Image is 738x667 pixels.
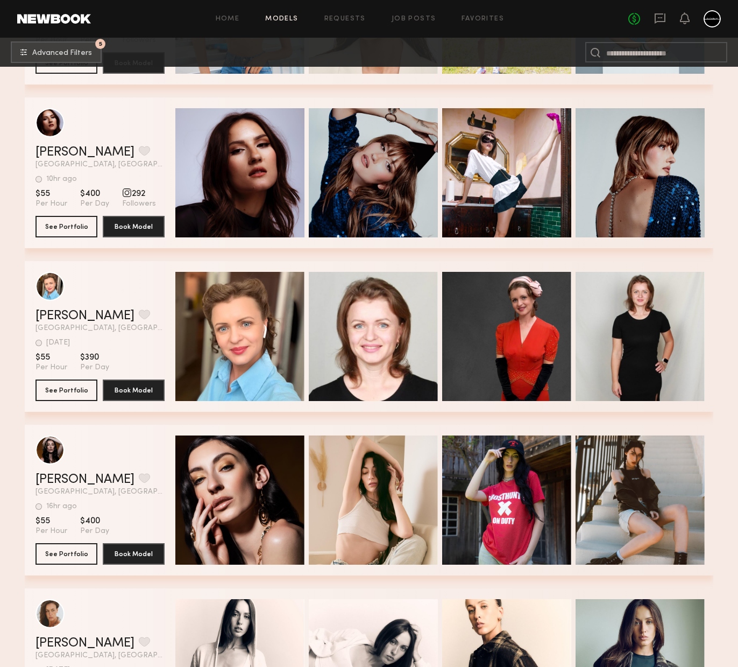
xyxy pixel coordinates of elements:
a: Home [216,16,240,23]
a: Models [265,16,298,23]
span: Per Day [80,526,109,536]
span: Per Hour [36,526,67,536]
a: [PERSON_NAME] [36,637,134,650]
span: Followers [122,199,156,209]
span: 292 [122,188,156,199]
div: 10hr ago [46,175,77,183]
button: 5Advanced Filters [11,41,102,63]
span: [GEOGRAPHIC_DATA], [GEOGRAPHIC_DATA] [36,652,165,659]
button: Book Model [103,543,165,565]
span: $390 [80,352,109,363]
a: Job Posts [392,16,436,23]
a: Favorites [462,16,504,23]
span: 5 [99,41,102,46]
button: See Portfolio [36,543,97,565]
span: Per Hour [36,363,67,373]
a: [PERSON_NAME] [36,146,134,159]
div: [DATE] [46,339,70,347]
a: Requests [324,16,366,23]
span: [GEOGRAPHIC_DATA], [GEOGRAPHIC_DATA] [36,161,165,168]
button: Book Model [103,380,165,401]
span: $55 [36,352,67,363]
div: 16hr ago [46,503,77,510]
span: Advanced Filters [32,50,92,57]
span: Per Day [80,199,109,209]
span: Per Day [80,363,109,373]
span: Per Hour [36,199,67,209]
span: [GEOGRAPHIC_DATA], [GEOGRAPHIC_DATA] [36,488,165,496]
span: $400 [80,516,109,526]
button: See Portfolio [36,216,97,237]
span: [GEOGRAPHIC_DATA], [GEOGRAPHIC_DATA] [36,325,165,332]
span: $55 [36,516,67,526]
span: $400 [80,188,109,199]
button: Book Model [103,216,165,237]
a: [PERSON_NAME] [36,310,134,322]
span: $55 [36,188,67,199]
button: See Portfolio [36,380,97,401]
a: [PERSON_NAME] [36,473,134,486]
